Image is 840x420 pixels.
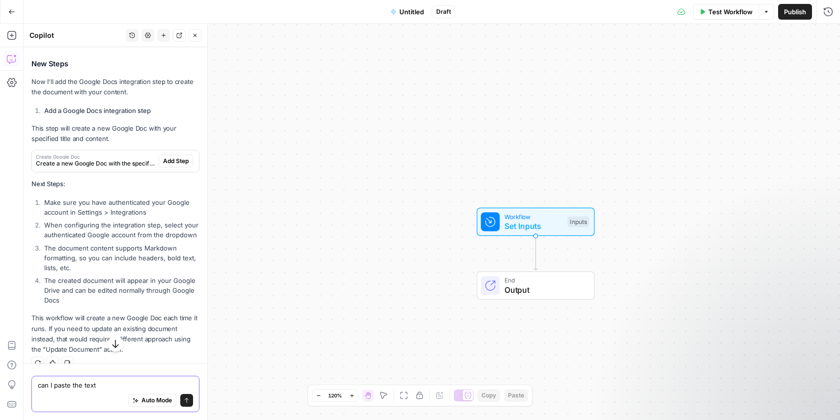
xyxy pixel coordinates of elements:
strong: Next Steps: [31,180,65,188]
button: Copy [477,389,500,402]
span: Workflow [504,212,563,221]
button: Auto Mode [128,394,176,407]
button: Add Step [159,155,193,168]
li: When configuring the integration step, select your authenticated Google account from the dropdown [42,220,199,240]
span: Publish [784,7,806,17]
span: Paste [508,391,524,400]
span: Untitled [399,7,424,17]
span: Create Google Doc [36,154,155,159]
div: Inputs [567,217,589,227]
span: Copy [481,391,496,400]
button: Publish [778,4,812,20]
li: The document content supports Markdown formatting, so you can include headers, bold text, lists, ... [42,243,199,273]
div: WorkflowSet InputsInputs [445,208,627,236]
span: Output [504,284,585,296]
li: Make sure you have authenticated your Google account in Settings > Integrations [42,197,199,217]
p: This workflow will create a new Google Doc each time it runs. If you need to update an existing d... [31,313,199,355]
span: Create a new Google Doc with the specified title and insert the provided text content [36,159,155,168]
span: 120% [328,392,342,399]
textarea: can I paste the text [38,380,193,390]
p: Now I'll add the Google Docs integration step to create the document with your content. [31,77,199,97]
p: This step will create a new Google Doc with your specified title and content. [31,123,199,144]
h3: New Steps [31,57,199,70]
span: Test Workflow [708,7,753,17]
span: Draft [436,7,451,16]
button: Untitled [385,4,430,20]
span: End [504,276,585,285]
div: EndOutput [445,271,627,300]
div: Copilot [29,30,123,40]
span: Add Step [163,157,189,166]
li: The created document will appear in your Google Drive and can be edited normally through Google Docs [42,276,199,305]
span: Auto Mode [141,396,172,405]
button: Test Workflow [693,4,758,20]
button: Paste [504,389,528,402]
span: Set Inputs [504,220,563,232]
strong: Add a Google Docs integration step [44,107,151,114]
g: Edge from start to end [534,236,537,270]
